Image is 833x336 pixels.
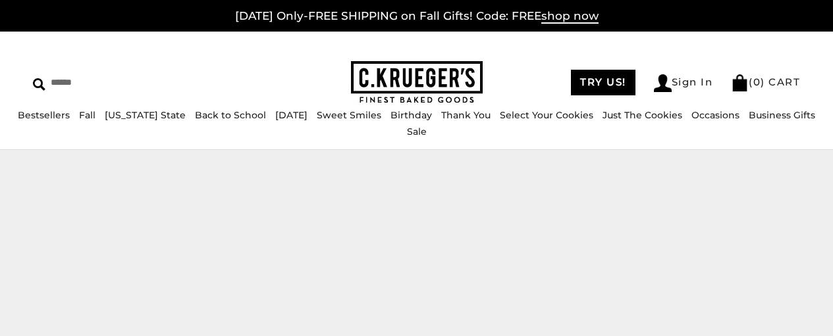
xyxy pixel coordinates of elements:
a: Just The Cookies [603,109,682,121]
span: 0 [753,76,761,88]
a: Sweet Smiles [317,109,381,121]
a: Sign In [654,74,713,92]
img: Account [654,74,672,92]
a: [US_STATE] State [105,109,186,121]
a: Bestsellers [18,109,70,121]
img: Bag [731,74,749,91]
span: shop now [541,9,599,24]
a: Business Gifts [749,109,815,121]
a: Occasions [691,109,739,121]
a: Fall [79,109,95,121]
a: Back to School [195,109,266,121]
a: Thank You [441,109,491,121]
a: Sale [407,126,427,137]
a: TRY US! [571,70,635,95]
img: Search [33,78,45,91]
input: Search [33,72,209,93]
a: [DATE] Only-FREE SHIPPING on Fall Gifts! Code: FREEshop now [235,9,599,24]
a: Select Your Cookies [500,109,593,121]
a: [DATE] [275,109,308,121]
img: C.KRUEGER'S [351,61,483,104]
a: Birthday [390,109,432,121]
a: (0) CART [731,76,800,88]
